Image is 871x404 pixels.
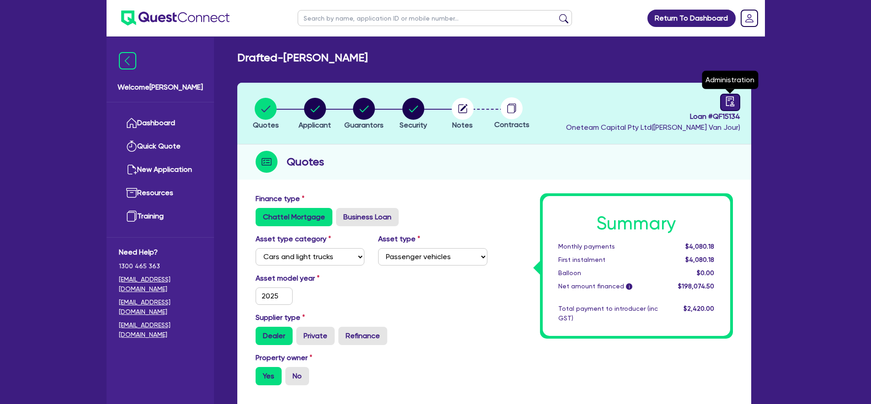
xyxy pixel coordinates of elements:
div: Balloon [551,268,665,278]
h2: Drafted - [PERSON_NAME] [237,51,368,64]
span: Quotes [253,121,279,129]
label: Finance type [256,193,305,204]
span: Need Help? [119,247,202,258]
img: new-application [126,164,137,175]
span: audit [725,96,735,106]
div: Administration [702,71,758,89]
label: Supplier type [256,312,305,323]
h1: Summary [558,213,715,234]
a: Dropdown toggle [737,6,761,30]
span: $4,080.18 [685,256,714,263]
label: Private [296,327,335,345]
label: Refinance [338,327,387,345]
a: Quick Quote [119,135,202,158]
button: Applicant [298,97,331,131]
span: i [626,283,632,290]
span: $0.00 [697,269,714,276]
button: Guarantors [344,97,384,131]
span: $4,080.18 [685,243,714,250]
label: Dealer [256,327,293,345]
a: Training [119,205,202,228]
button: Notes [451,97,474,131]
span: $198,074.50 [678,282,714,290]
span: Guarantors [344,121,384,129]
img: resources [126,187,137,198]
a: New Application [119,158,202,181]
a: audit [720,94,740,111]
span: Notes [452,121,473,129]
label: Asset type [378,234,420,245]
button: Quotes [252,97,279,131]
img: training [126,211,137,222]
a: Dashboard [119,112,202,135]
button: Security [399,97,427,131]
span: Loan # QF15134 [566,111,740,122]
a: Return To Dashboard [647,10,736,27]
img: step-icon [256,151,278,173]
img: quick-quote [126,141,137,152]
img: quest-connect-logo-blue [121,11,230,26]
span: Oneteam Capital Pty Ltd ( [PERSON_NAME] Van Jour ) [566,123,740,132]
div: Monthly payments [551,242,665,251]
label: Asset type category [256,234,331,245]
div: First instalment [551,255,665,265]
a: [EMAIL_ADDRESS][DOMAIN_NAME] [119,320,202,340]
div: Total payment to introducer (inc GST) [551,304,665,323]
img: icon-menu-close [119,52,136,69]
span: Welcome [PERSON_NAME] [118,82,203,93]
label: Chattel Mortgage [256,208,332,226]
input: Search by name, application ID or mobile number... [298,10,572,26]
label: Asset model year [249,273,372,284]
label: Yes [256,367,282,385]
span: Applicant [299,121,331,129]
a: [EMAIL_ADDRESS][DOMAIN_NAME] [119,298,202,317]
span: Contracts [494,120,529,129]
label: Business Loan [336,208,399,226]
span: 1300 465 363 [119,261,202,271]
a: [EMAIL_ADDRESS][DOMAIN_NAME] [119,275,202,294]
label: No [285,367,309,385]
a: Resources [119,181,202,205]
label: Property owner [256,352,312,363]
span: $2,420.00 [684,305,714,312]
span: Security [400,121,427,129]
div: Net amount financed [551,282,665,291]
h2: Quotes [287,154,324,170]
